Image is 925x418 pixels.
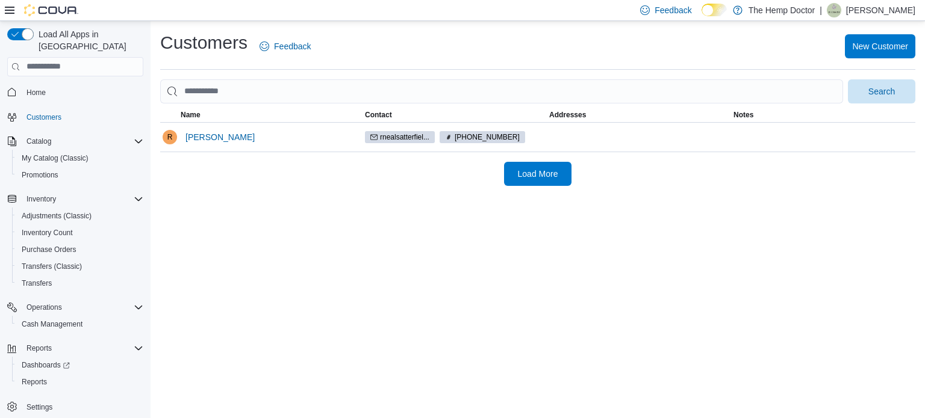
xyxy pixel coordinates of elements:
button: Catalog [2,133,148,150]
button: [PERSON_NAME] [181,125,260,149]
span: Settings [22,399,143,414]
button: Transfers (Classic) [12,258,148,275]
span: Dark Mode [702,16,702,17]
button: Inventory Count [12,224,148,241]
button: Purchase Orders [12,241,148,258]
span: My Catalog (Classic) [17,151,143,165]
span: [PHONE_NUMBER] [455,132,520,143]
span: Transfers [22,278,52,288]
span: Reports [17,375,143,389]
span: Reports [26,343,52,353]
p: The Hemp Doctor [749,3,815,17]
span: Purchase Orders [22,245,76,254]
span: Dashboards [17,358,143,372]
span: Home [26,88,46,97]
a: Reports [17,375,52,389]
span: Inventory Count [22,228,73,238]
button: Inventory [2,191,148,207]
span: Customers [22,109,143,124]
span: R [167,130,173,144]
span: Reports [22,377,47,387]
button: Operations [2,299,148,316]
span: Operations [26,303,62,312]
a: Dashboards [17,358,75,372]
button: Catalog [22,134,56,149]
span: Promotions [17,168,143,182]
button: Operations [22,300,67,315]
button: My Catalog (Classic) [12,150,148,167]
span: Name [181,110,201,120]
span: Contact [365,110,392,120]
a: Customers [22,110,66,124]
span: Reports [22,341,143,355]
span: Home [22,85,143,100]
span: Feedback [655,4,691,16]
a: Dashboards [12,357,148,373]
div: Richard [163,130,177,144]
a: My Catalog (Classic) [17,151,93,165]
span: Feedback [274,40,311,52]
span: Operations [22,300,143,315]
span: rnealsatterfiel... [365,131,435,143]
span: Adjustments (Classic) [17,209,143,223]
span: Dashboards [22,360,70,370]
img: Cova [24,4,78,16]
a: Adjustments (Classic) [17,209,96,223]
span: Transfers [17,276,143,290]
span: Transfers (Classic) [17,259,143,274]
button: Home [2,84,148,101]
a: Purchase Orders [17,242,81,257]
span: Cash Management [22,319,83,329]
span: Inventory [22,192,143,206]
button: Search [848,79,915,103]
button: Inventory [22,192,61,206]
a: Promotions [17,168,63,182]
button: Reports [22,341,57,355]
span: My Catalog (Classic) [22,153,89,163]
span: New Customer [852,40,908,52]
span: Notes [733,110,753,120]
a: Home [22,85,51,100]
span: [PERSON_NAME] [185,131,255,143]
span: Promotions [22,170,58,180]
span: Customers [26,112,61,122]
span: Settings [26,402,52,412]
a: Transfers (Classic) [17,259,87,274]
h1: Customers [160,31,248,55]
span: Load All Apps in [GEOGRAPHIC_DATA] [34,28,143,52]
a: Settings [22,400,57,414]
p: [PERSON_NAME] [846,3,915,17]
button: Transfers [12,275,148,292]
span: (980) 287-5888 [440,131,525,143]
span: Cash Management [17,317,143,331]
button: Reports [12,373,148,390]
span: Addresses [549,110,586,120]
button: Reports [2,340,148,357]
p: | [820,3,822,17]
span: Inventory Count [17,226,143,240]
button: Customers [2,108,148,126]
span: rnealsatterfiel... [380,132,429,143]
span: Adjustments (Classic) [22,211,92,221]
span: Purchase Orders [17,242,143,257]
button: Adjustments (Classic) [12,207,148,224]
span: Search [868,85,895,97]
button: Promotions [12,167,148,183]
button: Load More [504,162,572,186]
span: Transfers (Classic) [22,262,82,271]
div: Richard Satterfield [827,3,841,17]
span: Catalog [22,134,143,149]
span: Catalog [26,137,51,146]
button: New Customer [845,34,915,58]
span: Inventory [26,194,56,204]
a: Transfers [17,276,57,290]
a: Inventory Count [17,226,78,240]
button: Cash Management [12,316,148,333]
a: Cash Management [17,317,87,331]
button: Settings [2,398,148,415]
a: Feedback [255,34,316,58]
input: Dark Mode [702,4,727,16]
span: Load More [518,168,558,180]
